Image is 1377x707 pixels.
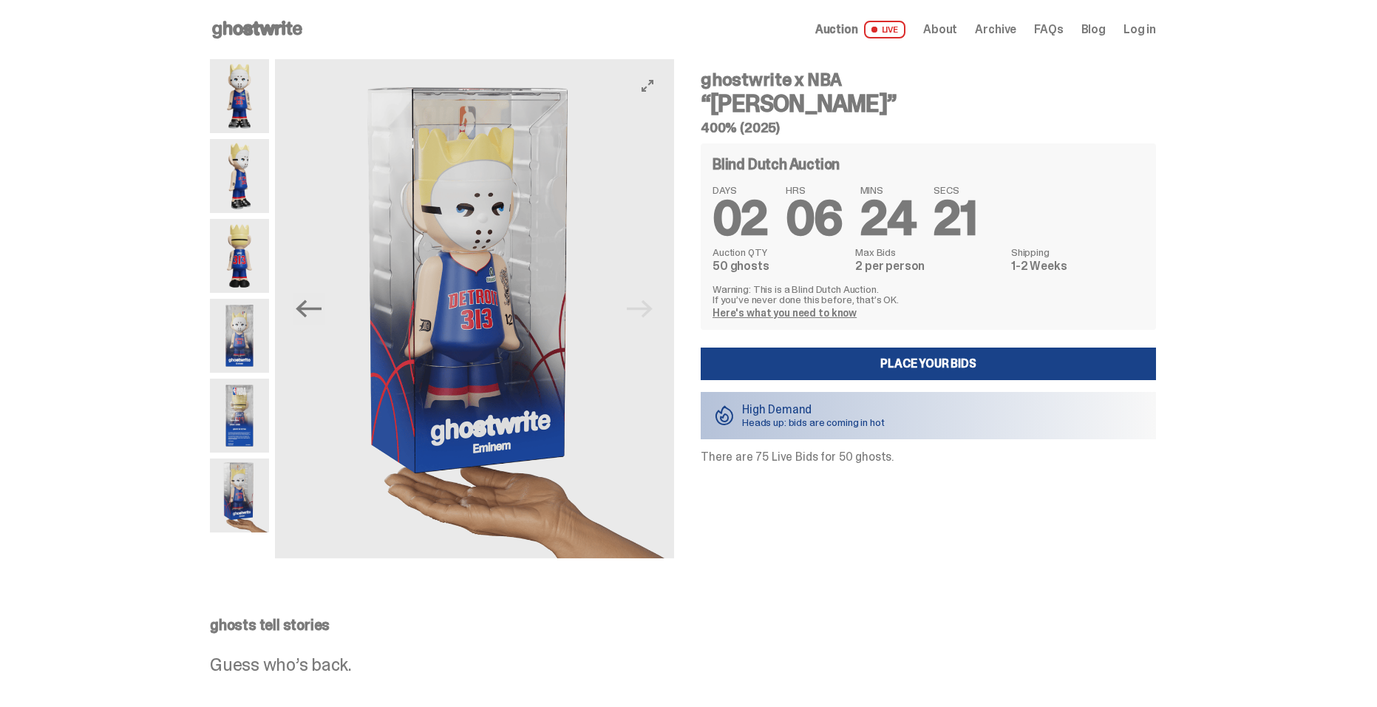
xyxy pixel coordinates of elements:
span: 21 [934,188,976,249]
dd: 1-2 Weeks [1011,260,1144,272]
a: Auction LIVE [815,21,905,38]
img: Eminem_NBA_400_12.png [210,299,269,373]
p: Heads up: bids are coming in hot [742,417,885,427]
p: There are 75 Live Bids for 50 ghosts. [701,451,1156,463]
h4: ghostwrite x NBA [701,71,1156,89]
h4: Blind Dutch Auction [713,157,840,172]
span: 06 [786,188,843,249]
img: eminem%20scale.png [210,459,269,532]
img: eminem%20scale.png [275,59,674,558]
p: Warning: This is a Blind Dutch Auction. If you’ve never done this before, that’s OK. [713,284,1144,305]
dt: Auction QTY [713,247,846,257]
span: Auction [815,24,858,35]
dd: 2 per person [855,260,1002,272]
a: Place your Bids [701,348,1156,380]
img: Eminem_NBA_400_13.png [210,379,269,453]
img: Copy%20of%20Eminem_NBA_400_1.png [210,59,269,133]
dt: Shipping [1011,247,1144,257]
button: View full-screen [639,77,656,95]
span: DAYS [713,185,768,195]
a: About [923,24,957,35]
span: HRS [786,185,843,195]
p: High Demand [742,404,885,416]
a: Log in [1123,24,1156,35]
a: Here's what you need to know [713,306,857,319]
p: ghosts tell stories [210,618,1156,632]
a: Archive [975,24,1016,35]
span: MINS [860,185,917,195]
span: 02 [713,188,768,249]
img: Copy%20of%20Eminem_NBA_400_3.png [210,139,269,213]
button: Previous [293,293,325,325]
dt: Max Bids [855,247,1002,257]
img: Copy%20of%20Eminem_NBA_400_6.png [210,219,269,293]
a: Blog [1081,24,1106,35]
span: 24 [860,188,917,249]
span: SECS [934,185,976,195]
a: FAQs [1034,24,1063,35]
h5: 400% (2025) [701,121,1156,135]
span: LIVE [864,21,906,38]
h3: “[PERSON_NAME]” [701,92,1156,115]
dd: 50 ghosts [713,260,846,272]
